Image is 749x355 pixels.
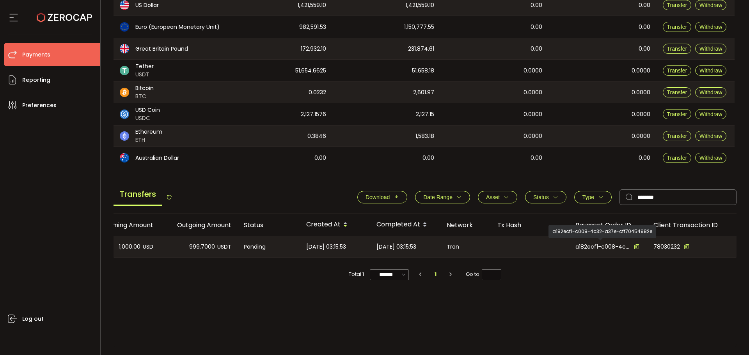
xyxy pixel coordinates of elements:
span: Australian Dollar [135,154,179,162]
span: 982,591.53 [299,23,326,32]
span: Transfer [667,133,687,139]
span: Euro (European Monetary Unit) [135,23,220,31]
img: usdc_portfolio.svg [120,110,129,119]
span: 999.7000 [189,242,215,251]
img: aud_portfolio.svg [120,153,129,162]
img: eth_portfolio.svg [120,131,129,141]
span: USD Coin [135,106,160,114]
span: Bitcoin [135,84,154,92]
span: Withdraw [699,24,722,30]
button: Status [525,191,566,203]
span: Transfer [667,24,687,30]
button: Transfer [663,87,692,97]
span: Withdraw [699,2,722,8]
img: btc_portfolio.svg [120,88,129,97]
span: 1,000.00 [119,242,140,251]
span: 231,874.61 [408,44,434,53]
span: 0.0000 [632,110,650,119]
span: Preferences [22,100,57,111]
button: Transfer [663,44,692,54]
span: [DATE] 03:15:53 [376,242,416,251]
span: 1,421,559.10 [298,1,326,10]
span: Tether [135,62,154,71]
span: USDT [217,242,231,251]
span: Transfer [667,2,687,8]
div: Payment Order ID [569,221,647,230]
span: Withdraw [699,133,722,139]
button: Transfer [663,22,692,32]
span: 1,583.18 [415,132,434,141]
span: 0.00 [639,23,650,32]
div: Chat Widget [658,271,749,355]
button: Withdraw [695,153,726,163]
span: ETH [135,136,162,144]
span: US Dollar [135,1,159,9]
span: 0.00 [531,154,542,162]
span: Go to [466,269,501,280]
img: eur_portfolio.svg [120,22,129,32]
span: Date Range [423,194,453,200]
span: Withdraw [699,67,722,74]
span: Ethereum [135,128,162,136]
span: a182ecf1-c008-4c32-a37e-cff70454982e [575,243,630,251]
div: Outgoing Amount [160,221,238,230]
div: a182ecf1-c008-4c32-a37e-cff70454982e [548,225,656,238]
span: 51,658.18 [412,66,434,75]
span: 0.0000 [632,88,650,97]
span: 0.00 [639,44,650,53]
div: Client Transaction ID [647,221,737,230]
span: 2,127.1576 [301,110,326,119]
span: 0.00 [639,154,650,162]
img: gbp_portfolio.svg [120,44,129,53]
button: Withdraw [695,87,726,97]
img: usd_portfolio.svg [120,0,129,10]
span: 0.00 [531,1,542,10]
div: Completed At [370,218,440,231]
span: Transfer [667,155,687,161]
span: Total 1 [349,269,364,280]
span: 0.00 [531,23,542,32]
span: Download [366,194,390,200]
span: 0.00 [314,154,326,162]
button: Withdraw [695,44,726,54]
span: 1,150,777.55 [404,23,434,32]
div: Incoming Amount [82,221,160,230]
button: Transfer [663,131,692,141]
button: Withdraw [695,65,726,76]
span: Status [533,194,549,200]
button: Withdraw [695,22,726,32]
span: USDT [135,71,154,79]
span: Withdraw [699,89,722,95]
button: Asset [478,191,517,203]
span: Withdraw [699,111,722,117]
span: 0.00 [422,154,434,162]
button: Transfer [663,109,692,119]
span: Transfer [667,89,687,95]
span: Payments [22,49,50,60]
span: Transfer [667,46,687,52]
span: BTC [135,92,154,101]
button: Withdraw [695,109,726,119]
span: Asset [486,194,500,200]
span: 172,932.10 [301,44,326,53]
span: 0.0000 [524,110,542,119]
span: Type [582,194,594,200]
span: 0.00 [531,44,542,53]
span: Withdraw [699,155,722,161]
span: Transfers [114,184,162,206]
span: 78030232 [653,243,680,251]
span: USD [143,242,153,251]
img: usdt_portfolio.svg [120,66,129,75]
span: 0.00 [639,1,650,10]
button: Transfer [663,153,692,163]
span: Great Britain Pound [135,45,188,53]
div: Status [238,221,300,230]
button: Date Range [415,191,470,203]
span: 0.0232 [309,88,326,97]
div: Network [440,221,491,230]
button: Withdraw [695,131,726,141]
span: Transfer [667,111,687,117]
span: 2,601.97 [413,88,434,97]
span: Transfer [667,67,687,74]
span: Log out [22,313,44,325]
